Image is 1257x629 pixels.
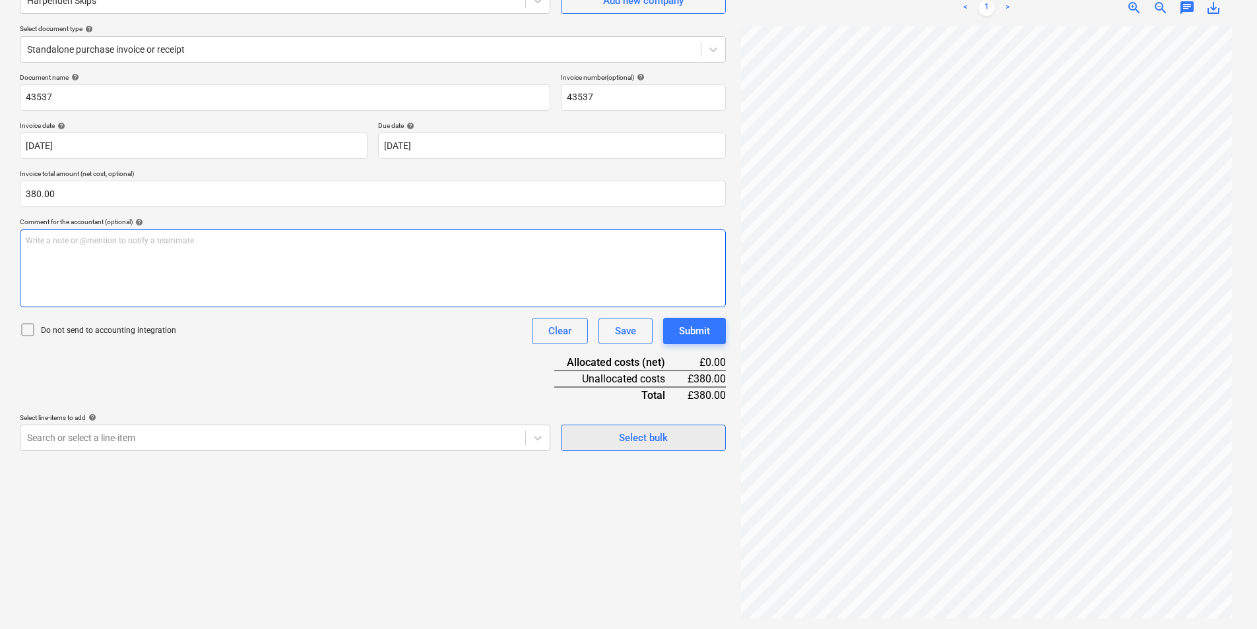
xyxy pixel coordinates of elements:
input: Due date not specified [378,133,726,159]
div: Due date [378,121,726,130]
div: Invoice number (optional) [561,73,726,82]
input: Invoice number [561,84,726,111]
div: Allocated costs (net) [554,355,687,371]
div: Clear [548,322,571,340]
button: Save [598,318,653,344]
span: help [404,122,414,130]
p: Do not send to accounting integration [41,325,176,336]
div: Select line-items to add [20,413,550,422]
div: Select bulk [619,429,668,446]
span: help [69,73,79,81]
button: Submit [663,318,726,344]
div: Save [615,322,636,340]
div: £380.00 [686,387,725,403]
div: Total [554,387,687,403]
div: Select document type [20,24,726,33]
button: Clear [532,318,588,344]
div: Submit [679,322,710,340]
div: Comment for the accountant (optional) [20,218,726,226]
input: Invoice total amount (net cost, optional) [20,181,726,207]
span: help [82,25,93,33]
span: help [634,73,645,81]
iframe: Chat Widget [1191,566,1257,629]
div: Unallocated costs [554,371,687,387]
button: Select bulk [561,425,726,451]
p: Invoice total amount (net cost, optional) [20,169,726,181]
span: help [86,413,96,421]
div: £0.00 [686,355,725,371]
div: Document name [20,73,550,82]
span: help [133,218,143,226]
span: help [55,122,65,130]
div: Invoice date [20,121,368,130]
input: Invoice date not specified [20,133,368,159]
input: Document name [20,84,550,111]
div: £380.00 [686,371,725,387]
